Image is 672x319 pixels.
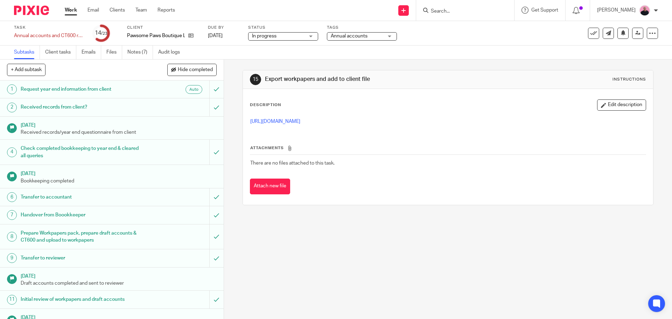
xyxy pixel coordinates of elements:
[185,85,202,94] div: Auto
[21,143,142,161] h1: Check completed bookkeeping to year end & cleared all queries
[7,147,17,157] div: 4
[157,7,175,14] a: Reports
[21,129,217,136] p: Received records/year end questionnaire from client
[45,46,76,59] a: Client tasks
[21,294,142,305] h1: Initial review of workpapers and draft accounts
[167,64,217,76] button: Hide completed
[250,146,284,150] span: Attachments
[250,179,290,194] button: Attach new file
[21,271,217,280] h1: [DATE]
[158,46,185,59] a: Audit logs
[7,84,17,94] div: 1
[21,280,217,287] p: Draft accounts completed and sent to reviewer
[252,34,276,39] span: In progress
[21,210,142,220] h1: Handover from Boookkeeper
[7,232,17,242] div: 8
[597,7,636,14] p: [PERSON_NAME]
[597,99,646,111] button: Edit description
[135,7,147,14] a: Team
[14,25,84,30] label: Task
[14,6,49,15] img: Pixie
[14,46,40,59] a: Subtasks
[65,7,77,14] a: Work
[208,25,239,30] label: Due by
[82,46,101,59] a: Emails
[101,32,107,35] small: /23
[21,120,217,129] h1: [DATE]
[14,32,84,39] div: Annual accounts and CT600 return
[127,25,199,30] label: Client
[95,29,107,37] div: 14
[265,76,463,83] h1: Export workpapers and add to client file
[7,295,17,305] div: 11
[327,25,397,30] label: Tags
[21,168,217,177] h1: [DATE]
[7,210,17,220] div: 7
[21,228,142,246] h1: Prepare Workpapers pack, prepare draft accounts & CT600 and upload to workpapers
[250,119,300,124] a: [URL][DOMAIN_NAME]
[7,64,45,76] button: + Add subtask
[250,74,261,85] div: 15
[7,103,17,112] div: 2
[127,32,185,39] p: Pawsome Paws Boutique Ltd
[21,192,142,202] h1: Transfer to accountant
[639,5,650,16] img: Bio%20-%20Kemi%20.png
[7,253,17,263] div: 9
[110,7,125,14] a: Clients
[430,8,493,15] input: Search
[331,34,367,39] span: Annual accounts
[21,178,217,185] p: Bookkeeping completed
[531,8,558,13] span: Get Support
[7,192,17,202] div: 6
[248,25,318,30] label: Status
[127,46,153,59] a: Notes (7)
[612,77,646,82] div: Instructions
[87,7,99,14] a: Email
[21,84,142,95] h1: Request year end information from client
[250,161,335,166] span: There are no files attached to this task.
[208,33,223,38] span: [DATE]
[178,67,213,73] span: Hide completed
[250,102,281,108] p: Description
[21,102,142,112] h1: Received records from client?
[21,253,142,263] h1: Transfer to reviewer
[106,46,122,59] a: Files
